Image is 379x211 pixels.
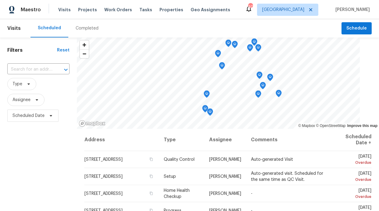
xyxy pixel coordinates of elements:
[341,22,372,35] button: Schedule
[332,129,372,151] th: Scheduled Date ↑
[80,49,89,58] button: Zoom out
[104,7,132,13] span: Work Orders
[164,174,176,179] span: Setup
[78,7,97,13] span: Projects
[262,7,304,13] span: [GEOGRAPHIC_DATA]
[80,50,89,58] span: Zoom out
[251,192,252,196] span: -
[62,65,70,74] button: Open
[347,124,377,128] a: Improve this map
[204,129,246,151] th: Assignee
[148,174,154,179] button: Copy Address
[148,191,154,196] button: Copy Address
[346,25,367,32] span: Schedule
[13,81,22,87] span: Type
[21,7,41,13] span: Maestro
[7,65,52,74] input: Search for an address...
[215,50,221,59] div: Map marker
[84,174,123,179] span: [STREET_ADDRESS]
[255,44,261,54] div: Map marker
[337,171,371,183] span: [DATE]
[84,192,123,196] span: [STREET_ADDRESS]
[80,40,89,49] button: Zoom in
[209,157,241,162] span: [PERSON_NAME]
[79,120,105,127] a: Mapbox homepage
[84,157,123,162] span: [STREET_ADDRESS]
[260,82,266,91] div: Map marker
[7,47,57,53] h1: Filters
[337,188,371,200] span: [DATE]
[255,90,261,100] div: Map marker
[251,171,323,182] span: Auto-generated visit. Scheduled for the same time as QC Visit.
[337,154,371,166] span: [DATE]
[232,41,238,50] div: Map marker
[247,44,253,54] div: Map marker
[139,8,152,12] span: Tasks
[159,7,183,13] span: Properties
[251,157,293,162] span: Auto-generated Visit
[202,105,208,114] div: Map marker
[267,74,273,83] div: Map marker
[219,62,225,72] div: Map marker
[13,113,45,119] span: Scheduled Date
[248,4,252,10] div: 40
[337,160,371,166] div: Overdue
[337,194,371,200] div: Overdue
[38,25,61,31] div: Scheduled
[251,38,257,48] div: Map marker
[316,124,345,128] a: OpenStreetMap
[191,7,230,13] span: Geo Assignments
[159,129,204,151] th: Type
[298,124,315,128] a: Mapbox
[7,22,21,35] span: Visits
[256,72,263,81] div: Map marker
[225,40,231,49] div: Map marker
[337,177,371,183] div: Overdue
[148,156,154,162] button: Copy Address
[84,129,159,151] th: Address
[204,90,210,100] div: Map marker
[76,25,98,31] div: Completed
[333,7,370,13] span: [PERSON_NAME]
[58,7,71,13] span: Visits
[246,129,332,151] th: Comments
[164,157,195,162] span: Quality Control
[164,188,190,199] span: Home Health Checkup
[57,47,70,53] div: Reset
[13,97,30,103] span: Assignee
[77,37,360,129] canvas: Map
[207,108,213,118] div: Map marker
[209,192,241,196] span: [PERSON_NAME]
[209,174,241,179] span: [PERSON_NAME]
[276,90,282,99] div: Map marker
